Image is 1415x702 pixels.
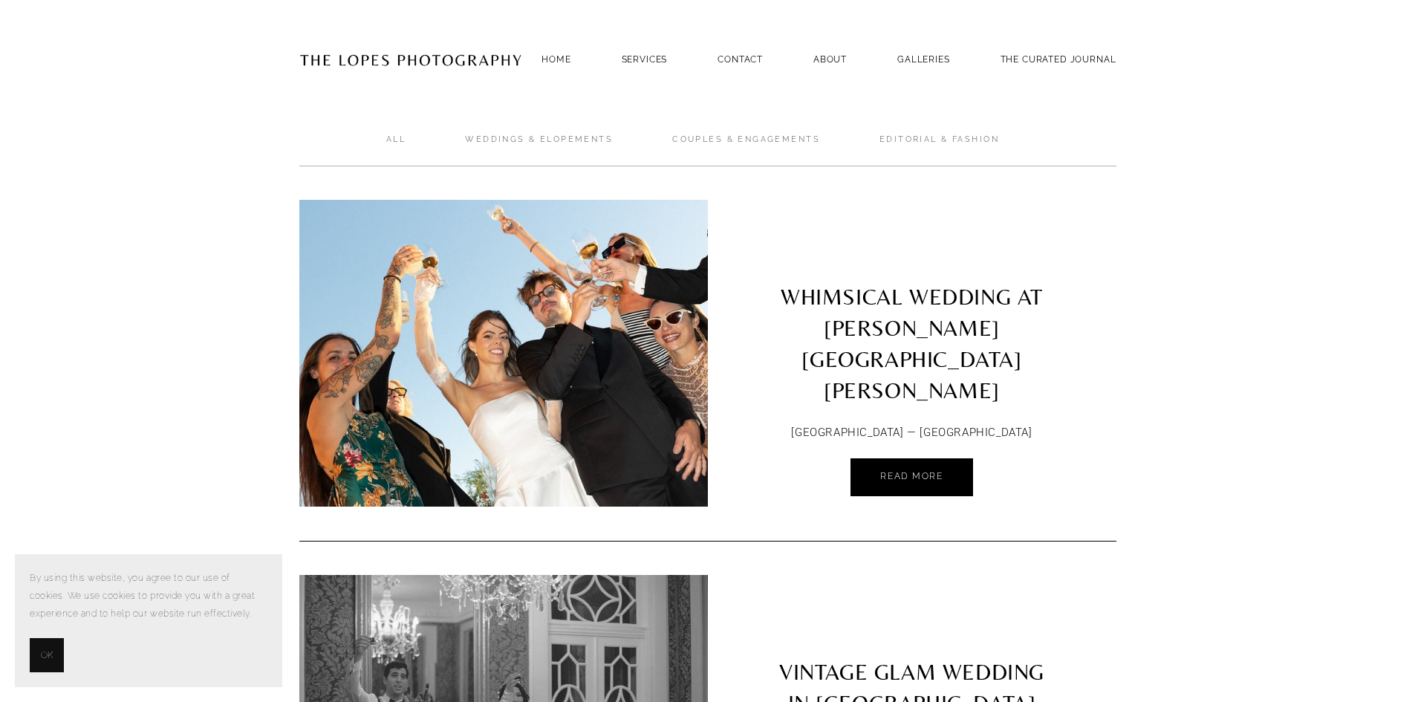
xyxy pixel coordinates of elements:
a: GALLERIES [897,49,950,69]
a: Weddings & Elopements [465,134,613,166]
img: Portugal Wedding Photographer | The Lopes Photography [299,23,522,96]
a: ALL [386,134,406,166]
button: OK [30,638,64,672]
a: Contact [718,49,763,69]
section: Cookie banner [15,554,282,687]
a: Couples & ENGAGEMENTS [672,134,820,166]
a: ABOUT [813,49,847,69]
p: [GEOGRAPHIC_DATA] — [GEOGRAPHIC_DATA] [758,423,1067,443]
img: WHIMSICAL WEDDING AT PALÁCIO DE TANCOS LISBON [273,200,735,507]
span: Read More [880,471,943,481]
a: WHIMSICAL WEDDING AT [PERSON_NAME][GEOGRAPHIC_DATA][PERSON_NAME] [708,200,1116,414]
a: Editorial & Fashion [879,134,999,166]
a: SERVICES [622,54,668,65]
span: OK [41,646,53,664]
a: Read More [850,458,972,496]
a: Home [541,49,570,69]
a: THE CURATED JOURNAL [1001,49,1116,69]
p: By using this website, you agree to our use of cookies. We use cookies to provide you with a grea... [30,569,267,623]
